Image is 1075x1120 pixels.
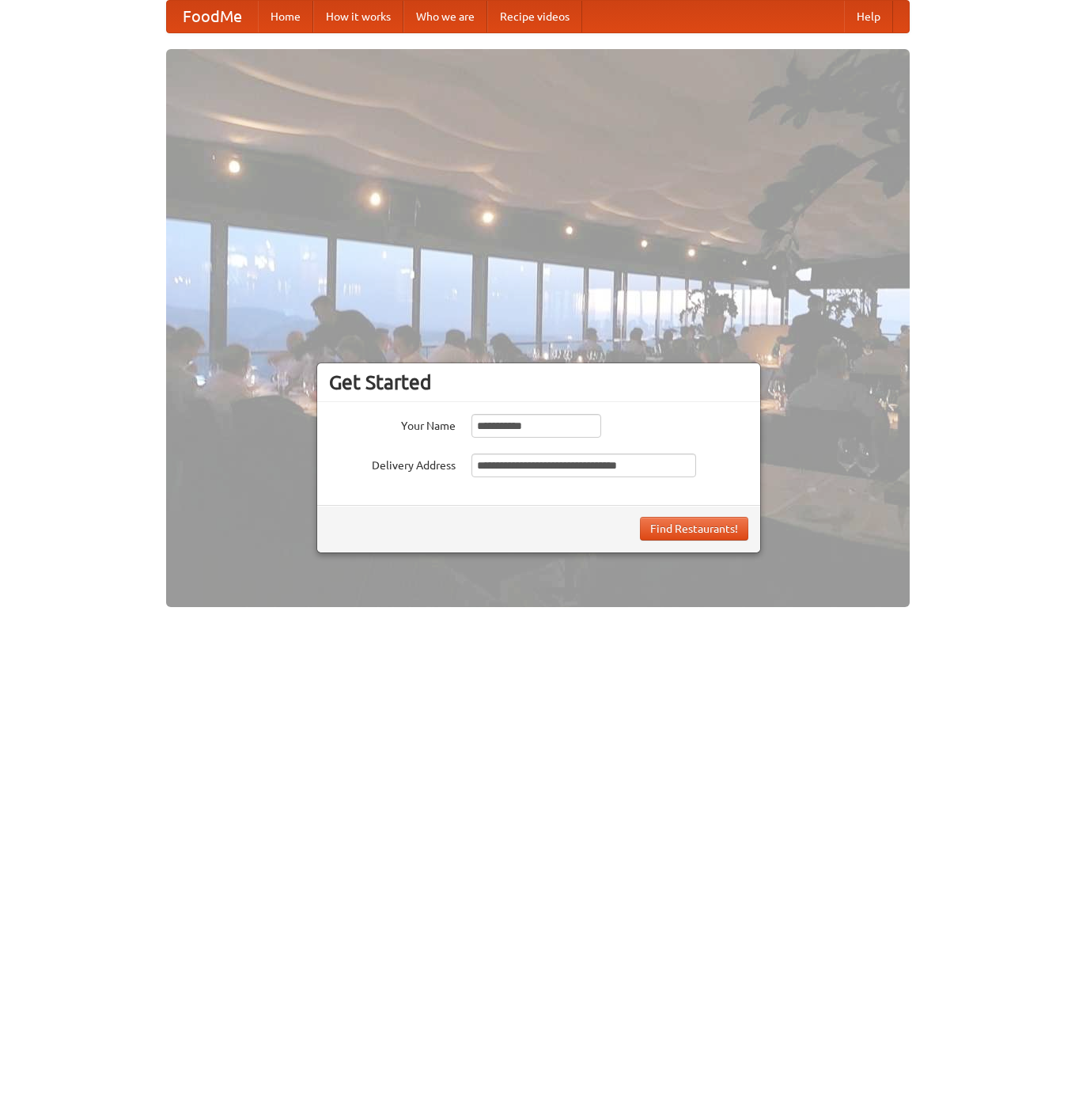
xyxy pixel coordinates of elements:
button: Find Restaurants! [640,517,748,541]
label: Your Name [329,414,456,434]
a: Recipe videos [487,1,582,32]
a: FoodMe [167,1,258,32]
a: Help [844,1,893,32]
a: How it works [313,1,403,32]
a: Home [258,1,313,32]
a: Who we are [403,1,487,32]
label: Delivery Address [329,454,456,473]
h3: Get Started [329,370,748,394]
